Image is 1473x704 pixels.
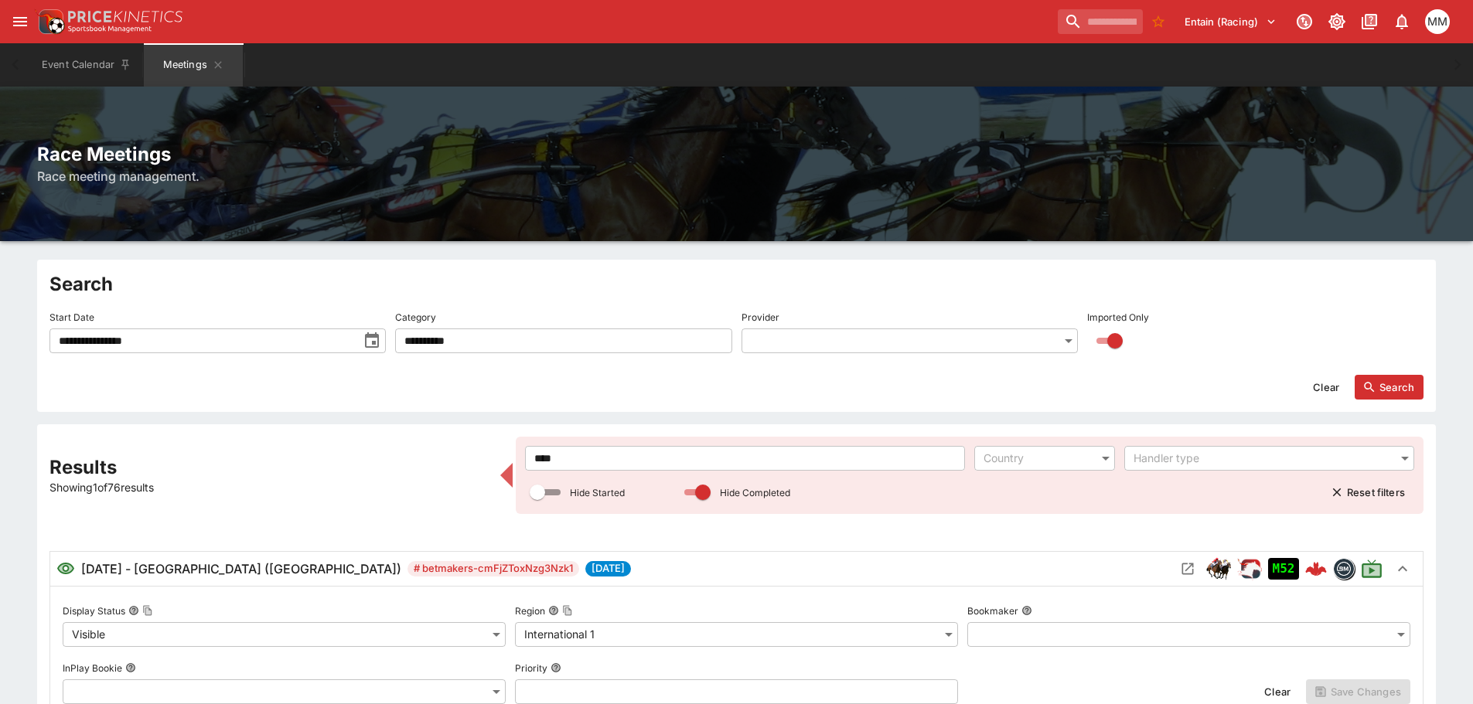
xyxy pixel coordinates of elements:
[68,26,152,32] img: Sportsbook Management
[49,272,1424,296] h2: Search
[1021,605,1032,616] button: Bookmaker
[1237,556,1262,581] div: ParallelRacing Handler
[395,311,436,324] p: Category
[63,661,122,675] p: InPlay Bookie
[144,43,243,87] button: Meetings
[32,43,141,87] button: Event Calendar
[63,604,125,617] p: Display Status
[548,605,559,616] button: RegionCopy To Clipboard
[1304,375,1349,400] button: Clear
[1334,559,1354,579] img: betmakers.png
[1206,556,1231,581] div: horse_racing
[56,559,75,578] svg: Visible
[1237,556,1262,581] img: racing.png
[1425,9,1450,34] div: Michela Marris
[1305,558,1327,580] img: logo-cerberus--red.svg
[63,622,506,647] div: Visible
[37,142,1436,166] h2: Race Meetings
[125,662,136,673] button: InPlay Bookie
[742,311,779,324] p: Provider
[585,561,631,576] span: [DATE]
[68,11,182,22] img: PriceKinetics
[34,6,65,37] img: PriceKinetics Logo
[562,605,573,616] button: Copy To Clipboard
[1268,558,1299,580] div: Imported to Jetbet as UNCONFIRMED
[1388,8,1416,36] button: Notifications
[515,622,958,647] div: International 1
[967,604,1018,617] p: Bookmaker
[1333,558,1355,580] div: betmakers
[49,311,94,324] p: Start Date
[142,605,153,616] button: Copy To Clipboard
[1175,9,1286,34] button: Select Tenant
[1323,8,1351,36] button: Toggle light/dark mode
[128,605,139,616] button: Display StatusCopy To Clipboard
[515,661,547,675] p: Priority
[1355,375,1424,400] button: Search
[1175,556,1200,581] button: Open Meeting
[1355,8,1383,36] button: Documentation
[515,604,545,617] p: Region
[1322,480,1414,505] button: Reset filters
[49,455,491,479] h2: Results
[407,561,579,576] span: # betmakers-cmFjZToxNzg3Nzk1
[1206,556,1231,581] img: horse_racing.png
[37,167,1436,185] h6: Race meeting management.
[1255,679,1300,704] button: Clear
[1087,311,1149,324] p: Imported Only
[1146,9,1171,34] button: No Bookmarks
[1058,9,1143,34] input: search
[6,8,34,36] button: open drawer
[1420,5,1454,39] button: Michela Marris
[81,559,401,578] h6: [DATE] - [GEOGRAPHIC_DATA] ([GEOGRAPHIC_DATA])
[1134,451,1389,466] div: Handler type
[551,662,561,673] button: Priority
[49,479,491,495] p: Showing 1 of 76 results
[1291,8,1318,36] button: Connected to PK
[358,327,386,355] button: toggle date time picker
[984,451,1090,466] div: Country
[720,486,790,499] p: Hide Completed
[1361,558,1383,580] svg: Live
[570,486,625,499] p: Hide Started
